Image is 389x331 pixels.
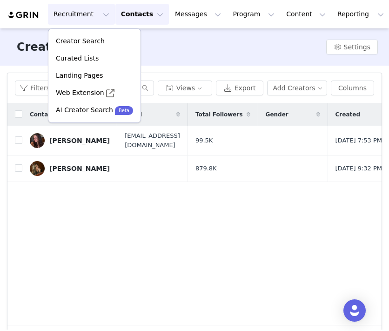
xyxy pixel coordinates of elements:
button: Export [216,81,263,95]
span: Created [335,110,360,119]
span: Gender [266,110,288,119]
p: Beta [119,107,129,114]
p: AI Creator Search [56,105,113,115]
button: Recruitment [48,4,115,25]
button: Add Creators [267,81,328,95]
div: [PERSON_NAME] [49,165,110,172]
p: Landing Pages [56,71,103,81]
a: [PERSON_NAME] [30,133,110,148]
img: af5b91f7-6274-4573-9faf-f84430472198.jpg [30,133,45,148]
i: icon: search [142,85,148,91]
button: Content [281,4,331,25]
a: [PERSON_NAME] [30,161,110,176]
img: 0a6244d1-8914-4bfa-90cb-c2a821f369a6--s.jpg [30,161,45,176]
p: Creator Search [56,36,105,46]
button: Settings [326,40,378,54]
h3: Creators [17,39,71,55]
p: Web Extension [56,88,104,98]
button: Filters [15,81,56,95]
button: Program [227,4,280,25]
span: 99.5K [195,136,213,145]
div: Open Intercom Messenger [343,299,366,322]
span: 879.8K [195,164,217,173]
span: [EMAIL_ADDRESS][DOMAIN_NAME] [125,131,180,149]
p: Curated Lists [56,54,99,63]
span: Contact [30,110,54,119]
button: Columns [331,81,374,95]
img: grin logo [7,11,40,20]
div: [PERSON_NAME] [49,137,110,144]
span: Total Followers [195,110,243,119]
button: Contacts [115,4,169,25]
button: Messages [169,4,227,25]
button: Views [158,81,212,95]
